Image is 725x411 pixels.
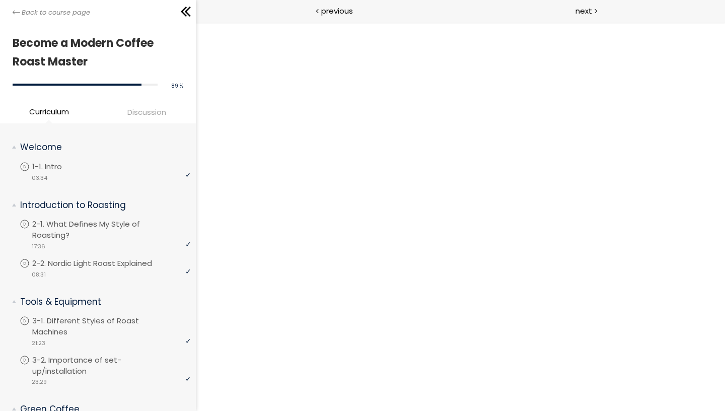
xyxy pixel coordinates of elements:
[20,296,183,308] p: Tools & Equipment
[32,242,45,251] span: 17:36
[575,5,592,17] span: next
[32,258,172,269] p: 2-2. Nordic Light Roast Explained
[29,106,69,117] span: Curriculum
[127,106,166,118] span: Discussion
[32,161,82,172] p: 1-1. Intro
[321,5,353,17] span: previous
[32,219,191,241] p: 2-1. What Defines My Style of Roasting?
[22,8,90,18] span: Back to course page
[171,82,183,90] span: 89 %
[32,339,45,348] span: 21:23
[13,34,178,72] h1: Become a Modern Coffee Roast Master
[13,8,90,18] a: Back to course page
[32,315,191,337] p: 3-1. Different Styles of Roast Machines
[20,199,183,212] p: Introduction to Roasting
[32,174,47,182] span: 03:34
[32,270,46,279] span: 08:31
[20,141,183,154] p: Welcome
[32,378,47,386] span: 23:29
[32,355,191,377] p: 3-2. Importance of set-up/installation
